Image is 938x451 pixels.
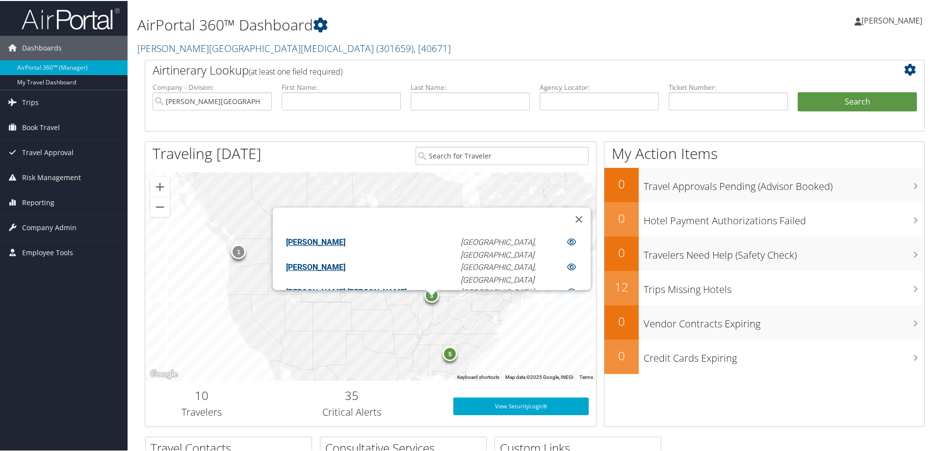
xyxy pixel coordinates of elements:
button: Search [798,91,917,111]
h2: Airtinerary Lookup [153,61,852,78]
h2: 0 [604,175,639,191]
a: View SecurityLogic® [453,397,589,414]
div: 5 [443,345,457,360]
button: Close [567,207,591,230]
h1: Traveling [DATE] [153,142,261,163]
a: 0Vendor Contracts Expiring [604,304,924,339]
span: Trips [22,89,39,114]
button: Zoom out [150,196,170,216]
span: (at least one field required) [249,65,342,76]
label: Company - Division: [153,81,272,91]
a: 0Credit Cards Expiring [604,339,924,373]
a: 0Travelers Need Help (Safety Check) [604,236,924,270]
h2: 35 [265,386,439,403]
label: Last Name: [411,81,530,91]
span: ( 301659 ) [376,41,414,54]
h1: AirPortal 360™ Dashboard [137,14,667,34]
em: [GEOGRAPHIC_DATA], [GEOGRAPHIC_DATA] [461,237,536,259]
a: [PERSON_NAME] [855,5,932,34]
img: Google [148,367,180,380]
h2: 0 [604,312,639,329]
span: Book Travel [22,114,60,139]
h2: 0 [604,209,639,226]
label: Agency Locator: [540,81,659,91]
button: Zoom in [150,176,170,196]
a: [PERSON_NAME] [286,262,345,271]
em: [GEOGRAPHIC_DATA], [GEOGRAPHIC_DATA] [461,262,536,284]
div: 1 [231,243,246,258]
h2: 0 [604,243,639,260]
a: [PERSON_NAME] [PERSON_NAME] [286,287,407,296]
span: , [ 40671 ] [414,41,451,54]
em: [GEOGRAPHIC_DATA], [GEOGRAPHIC_DATA] [461,287,536,309]
h3: Travel Approvals Pending (Advisor Booked) [644,174,924,192]
h2: 0 [604,346,639,363]
a: Open this area in Google Maps (opens a new window) [148,367,180,380]
h3: Vendor Contracts Expiring [644,311,924,330]
h3: Travelers Need Help (Safety Check) [644,242,924,261]
span: Map data ©2025 Google, INEGI [505,373,573,379]
span: Employee Tools [22,239,73,264]
h3: Critical Alerts [265,404,439,418]
label: First Name: [282,81,401,91]
span: Company Admin [22,214,77,239]
a: 12Trips Missing Hotels [604,270,924,304]
h2: 10 [153,386,251,403]
label: Ticket Number: [669,81,788,91]
span: Risk Management [22,164,81,189]
span: [PERSON_NAME] [861,14,922,25]
a: [PERSON_NAME][GEOGRAPHIC_DATA][MEDICAL_DATA] [137,41,451,54]
img: airportal-logo.png [22,6,120,29]
span: Dashboards [22,35,62,59]
a: 0Travel Approvals Pending (Advisor Booked) [604,167,924,201]
h3: Trips Missing Hotels [644,277,924,295]
button: Keyboard shortcuts [457,373,499,380]
span: Travel Approval [22,139,74,164]
h2: 12 [604,278,639,294]
div: 3 [424,287,439,302]
h3: Travelers [153,404,251,418]
h3: Credit Cards Expiring [644,345,924,364]
h1: My Action Items [604,142,924,163]
a: 0Hotel Payment Authorizations Failed [604,201,924,236]
input: Search for Traveler [416,146,589,164]
a: Terms (opens in new tab) [579,373,593,379]
h3: Hotel Payment Authorizations Failed [644,208,924,227]
a: [PERSON_NAME] [286,237,345,246]
span: Reporting [22,189,54,214]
